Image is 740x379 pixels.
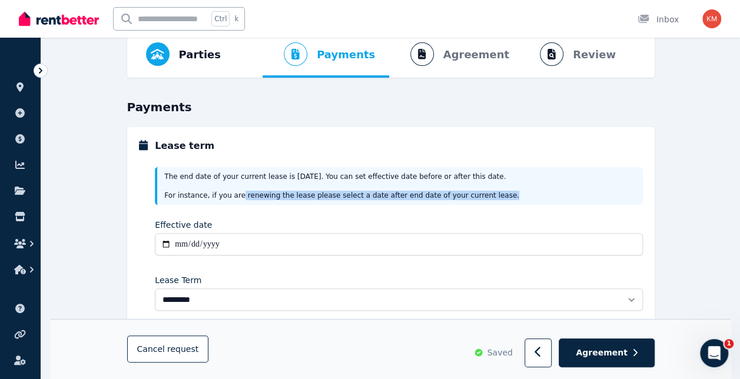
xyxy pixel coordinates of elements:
nav: Progress [127,31,655,78]
button: Cancelrequest [127,336,209,363]
label: Effective date [155,219,212,231]
div: Inbox [638,14,679,25]
span: Cancel [137,345,199,354]
button: Parties [137,31,230,78]
iframe: Intercom live chat [700,339,728,367]
img: RentBetter [19,10,99,28]
img: Kelvin Mahuka [702,9,721,28]
span: Agreement [576,347,628,359]
label: Lease Term [155,274,201,286]
span: Parties [179,46,221,63]
span: k [234,14,238,24]
h5: Lease term [155,139,214,153]
h3: Payments [127,99,655,115]
span: Saved [487,347,512,359]
button: Payments [263,31,384,78]
div: The end date of your current lease is [DATE] . You can set effective date before or after this da... [155,167,642,205]
span: Payments [317,46,375,63]
button: Agreement [559,339,654,368]
span: request [167,344,198,355]
span: 1 [724,339,734,348]
span: Ctrl [211,11,230,26]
